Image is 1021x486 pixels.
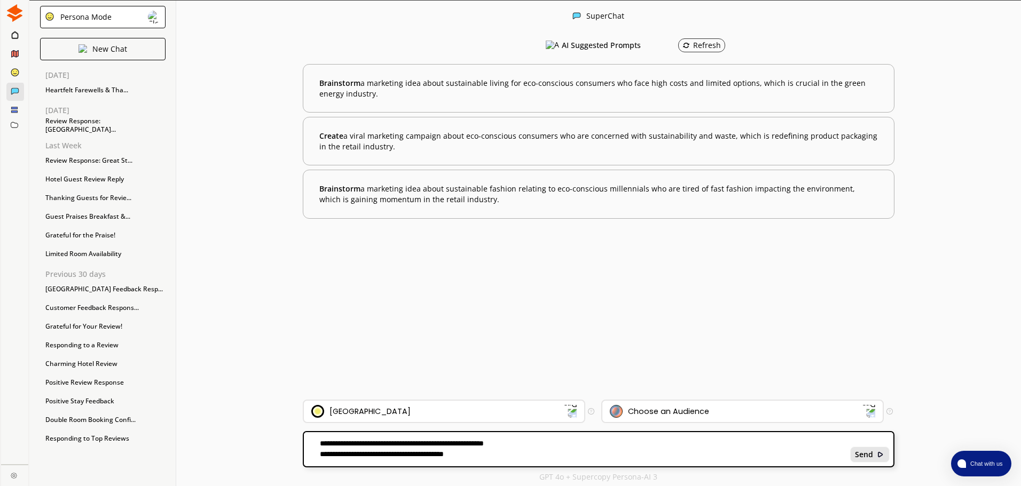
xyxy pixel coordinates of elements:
img: Close [6,4,23,22]
div: [GEOGRAPHIC_DATA] Feedback Resp... [40,281,166,297]
div: SuperChat [586,12,624,22]
div: Positive Stay Feedback [40,393,166,409]
p: [DATE] [45,71,166,79]
div: Heartfelt Farewells & Tha... [40,82,166,98]
img: Audience Icon [610,405,623,418]
p: [DATE] [45,106,166,115]
b: a viral marketing campaign about eco-conscious consumers who are concerned with sustainability an... [319,131,877,152]
button: atlas-launcher [951,451,1011,476]
div: Grateful for Your Review! [40,318,166,334]
div: Guest Praises Breakfast &... [40,209,166,225]
div: Choose an Audience [628,407,709,416]
b: Send [855,450,873,459]
div: Responding to a Review [40,337,166,353]
p: Previous 30 days [45,270,166,278]
img: Tooltip Icon [886,408,893,415]
div: Grateful for the Praise! [40,227,166,243]
div: Positive Review Response [40,375,166,391]
img: Close [78,44,87,53]
img: AI Suggested Prompts [546,41,559,50]
span: Chat with us [966,459,1005,468]
p: Last Week [45,141,166,150]
div: Review Response: [GEOGRAPHIC_DATA]... [40,117,166,133]
p: New Chat [92,45,127,53]
div: Hotel Guest Review Reply [40,171,166,187]
div: Persona Mode [57,13,112,21]
img: Dropdown Icon [563,404,577,418]
img: Close [11,472,17,479]
span: Create [319,131,343,141]
img: Close [148,11,161,23]
span: Brainstorm [319,78,360,88]
div: [GEOGRAPHIC_DATA] [329,407,411,416]
div: Review Response: Great St... [40,153,166,169]
img: Tooltip Icon [588,408,594,415]
div: Refresh [682,41,721,50]
div: Responding to Top Reviews [40,431,166,447]
div: Limited Room Availability [40,246,166,262]
img: Close [572,12,581,20]
b: a marketing idea about sustainable living for eco-conscious consumers who face high costs and lim... [319,78,877,99]
div: Double Room Booking Confi... [40,412,166,428]
h3: AI Suggested Prompts [562,37,641,53]
img: Refresh [682,42,690,49]
div: Charming Hotel Review [40,356,166,372]
span: Brainstorm [319,184,360,194]
img: Close [45,12,54,21]
b: a marketing idea about sustainable fashion relating to eco-conscious millennials who are tired of... [319,184,877,204]
div: Thanking Guests for Revie... [40,190,166,206]
img: Dropdown Icon [862,404,876,418]
p: GPT 4o + Supercopy Persona-AI 3 [539,473,657,481]
img: Brand Icon [311,405,324,418]
div: Guest Praise: Flexibility... [40,449,166,465]
div: Customer Feedback Respons... [40,300,166,316]
img: Close [877,451,884,458]
a: Close [1,465,28,483]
